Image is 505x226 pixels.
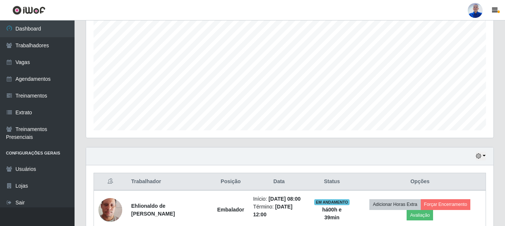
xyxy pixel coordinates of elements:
button: Adicionar Horas Extra [369,199,420,210]
th: Posição [213,173,249,191]
img: CoreUI Logo [12,6,45,15]
time: [DATE] 08:00 [268,196,300,202]
th: Status [309,173,354,191]
button: Avaliação [407,210,433,220]
th: Opções [354,173,486,191]
th: Data [249,173,309,191]
strong: há 00 h e 39 min [322,207,341,220]
li: Término: [253,203,305,219]
span: EM ANDAMENTO [314,199,350,205]
strong: Embalador [217,207,244,213]
th: Trabalhador [127,173,213,191]
strong: Ehlionaldo de [PERSON_NAME] [131,203,175,217]
li: Início: [253,195,305,203]
button: Forçar Encerramento [421,199,471,210]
